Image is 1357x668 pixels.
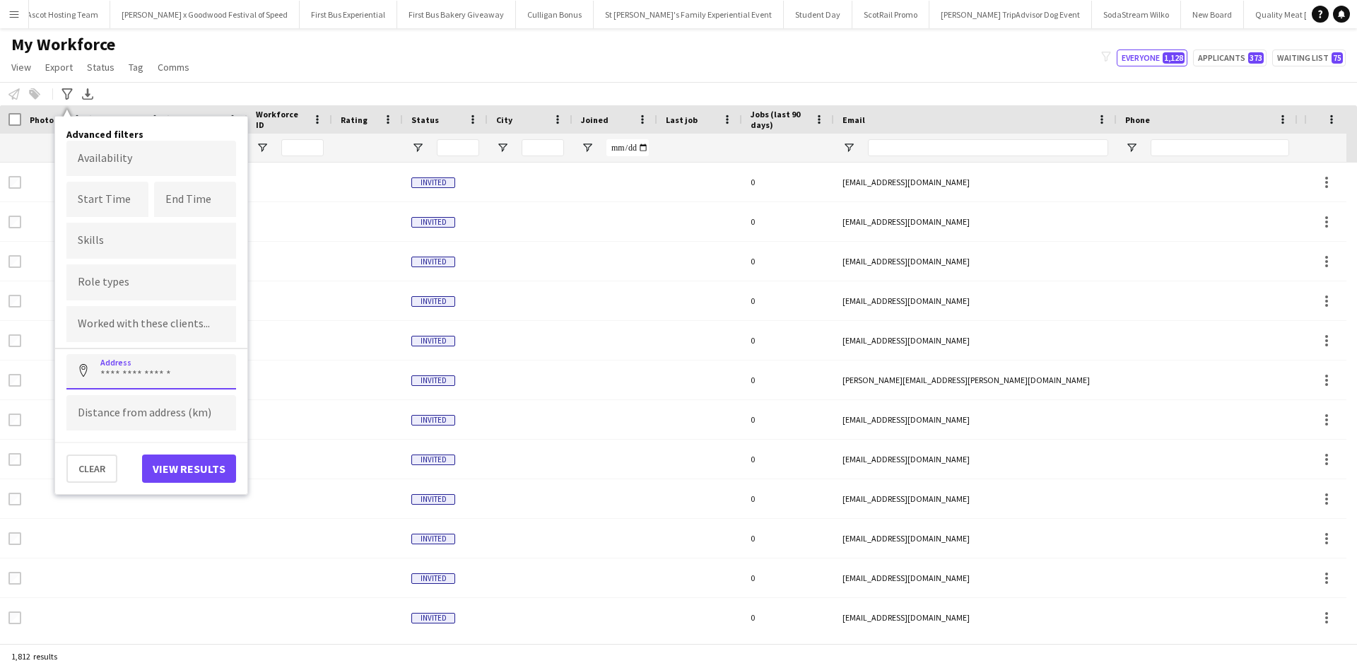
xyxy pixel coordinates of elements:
button: New Board [1181,1,1244,28]
div: [EMAIL_ADDRESS][DOMAIN_NAME] [834,558,1117,597]
a: View [6,58,37,76]
span: Invited [411,494,455,505]
span: Jobs (last 90 days) [751,109,809,130]
span: Invited [411,573,455,584]
span: Status [411,115,439,125]
span: Tag [129,61,143,74]
div: 0 [742,242,834,281]
input: Row Selection is disabled for this row (unchecked) [8,453,21,466]
input: Row Selection is disabled for this row (unchecked) [8,572,21,585]
button: View results [142,455,236,483]
span: Invited [411,257,455,267]
span: First Name [100,115,143,125]
div: 0 [742,400,834,439]
div: [EMAIL_ADDRESS][DOMAIN_NAME] [834,519,1117,558]
div: [PERSON_NAME][EMAIL_ADDRESS][PERSON_NAME][DOMAIN_NAME] [834,361,1117,399]
button: Open Filter Menu [496,141,509,154]
span: Joined [581,115,609,125]
div: 0 [742,321,834,360]
span: Workforce ID [256,109,307,130]
span: 373 [1248,52,1264,64]
span: Invited [411,613,455,623]
button: Open Filter Menu [581,141,594,154]
div: 0 [742,163,834,201]
a: Export [40,58,78,76]
span: Photo [30,115,54,125]
app-action-btn: Advanced filters [59,86,76,102]
span: Export [45,61,73,74]
span: 75 [1332,52,1343,64]
input: Row Selection is disabled for this row (unchecked) [8,493,21,505]
button: Student Day [784,1,852,28]
span: My Workforce [11,34,115,55]
input: Row Selection is disabled for this row (unchecked) [8,176,21,189]
input: Status Filter Input [437,139,479,156]
input: City Filter Input [522,139,564,156]
div: 0 [742,598,834,637]
span: Invited [411,177,455,188]
button: SodaStream Wilko [1092,1,1181,28]
button: First Bus Experiential [300,1,397,28]
span: 1,128 [1163,52,1185,64]
button: Applicants373 [1193,49,1267,66]
input: Row Selection is disabled for this row (unchecked) [8,414,21,426]
button: [PERSON_NAME] x Goodwood Festival of Speed [110,1,300,28]
button: St [PERSON_NAME]'s Family Experiential Event [594,1,784,28]
input: Row Selection is disabled for this row (unchecked) [8,255,21,268]
button: Clear [66,455,117,483]
div: [EMAIL_ADDRESS][DOMAIN_NAME] [834,479,1117,518]
a: Tag [123,58,149,76]
span: Invited [411,336,455,346]
button: ScotRail Promo [852,1,929,28]
input: Row Selection is disabled for this row (unchecked) [8,295,21,307]
button: First Bus Bakery Giveaway [397,1,516,28]
div: [EMAIL_ADDRESS][DOMAIN_NAME] [834,202,1117,241]
div: [EMAIL_ADDRESS][DOMAIN_NAME] [834,440,1117,479]
a: Comms [152,58,195,76]
div: [EMAIL_ADDRESS][DOMAIN_NAME] [834,281,1117,320]
button: Open Filter Menu [256,141,269,154]
button: Open Filter Menu [842,141,855,154]
input: Row Selection is disabled for this row (unchecked) [8,334,21,347]
button: Waiting list75 [1272,49,1346,66]
div: 0 [742,479,834,518]
input: Row Selection is disabled for this row (unchecked) [8,611,21,624]
button: Open Filter Menu [1125,141,1138,154]
span: Status [87,61,114,74]
span: Rating [341,115,368,125]
input: Phone Filter Input [1151,139,1289,156]
span: Invited [411,296,455,307]
h4: Advanced filters [66,128,236,141]
button: Everyone1,128 [1117,49,1187,66]
div: [EMAIL_ADDRESS][DOMAIN_NAME] [834,163,1117,201]
span: View [11,61,31,74]
span: Invited [411,455,455,465]
input: Type to search skills... [78,234,225,247]
div: 0 [742,519,834,558]
div: 0 [742,281,834,320]
button: Culligan Bonus [516,1,594,28]
button: [PERSON_NAME] TripAdvisor Dog Event [929,1,1092,28]
span: Phone [1125,115,1150,125]
div: 0 [742,440,834,479]
div: 0 [742,361,834,399]
div: [EMAIL_ADDRESS][DOMAIN_NAME] [834,400,1117,439]
input: Email Filter Input [868,139,1108,156]
input: Row Selection is disabled for this row (unchecked) [8,374,21,387]
input: Row Selection is disabled for this row (unchecked) [8,532,21,545]
button: Open Filter Menu [411,141,424,154]
div: [EMAIL_ADDRESS][DOMAIN_NAME] [834,242,1117,281]
span: Comms [158,61,189,74]
input: Workforce ID Filter Input [281,139,324,156]
input: Type to search role types... [78,276,225,289]
app-action-btn: Export XLSX [79,86,96,102]
span: Invited [411,217,455,228]
span: Last Name [178,115,220,125]
input: Type to search clients... [78,318,225,331]
span: Invited [411,375,455,386]
div: 0 [742,558,834,597]
div: [EMAIL_ADDRESS][DOMAIN_NAME] [834,598,1117,637]
input: Joined Filter Input [606,139,649,156]
span: Email [842,115,865,125]
input: Row Selection is disabled for this row (unchecked) [8,216,21,228]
